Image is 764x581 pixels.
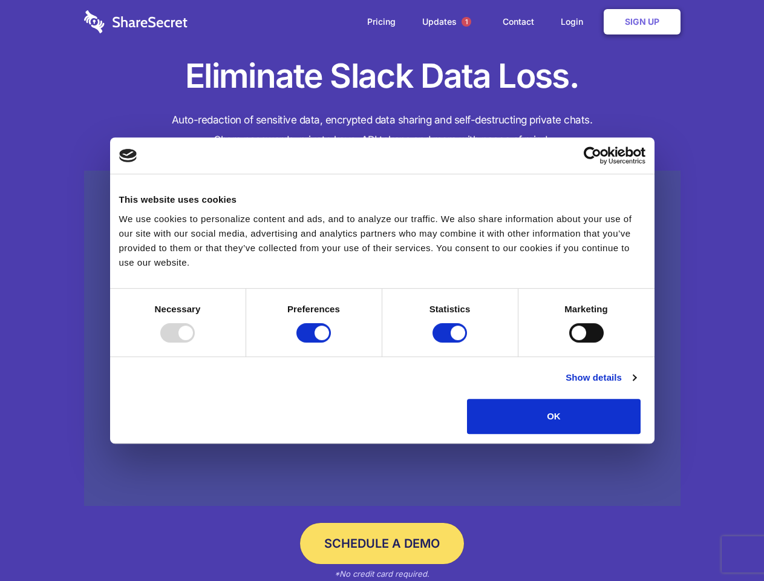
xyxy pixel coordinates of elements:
div: We use cookies to personalize content and ads, and to analyze our traffic. We also share informat... [119,212,645,270]
a: Show details [566,370,636,385]
a: Sign Up [604,9,681,34]
img: logo [119,149,137,162]
a: Usercentrics Cookiebot - opens in a new window [540,146,645,165]
h1: Eliminate Slack Data Loss. [84,54,681,98]
img: logo-wordmark-white-trans-d4663122ce5f474addd5e946df7df03e33cb6a1c49d2221995e7729f52c070b2.svg [84,10,188,33]
a: Contact [491,3,546,41]
span: 1 [462,17,471,27]
a: Wistia video thumbnail [84,171,681,507]
em: *No credit card required. [335,569,429,579]
strong: Statistics [429,304,471,314]
div: This website uses cookies [119,192,645,207]
a: Pricing [355,3,408,41]
strong: Preferences [287,304,340,314]
strong: Marketing [564,304,608,314]
a: Schedule a Demo [300,523,464,564]
strong: Necessary [155,304,201,314]
a: Login [549,3,601,41]
button: OK [467,399,641,434]
h4: Auto-redaction of sensitive data, encrypted data sharing and self-destructing private chats. Shar... [84,110,681,150]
